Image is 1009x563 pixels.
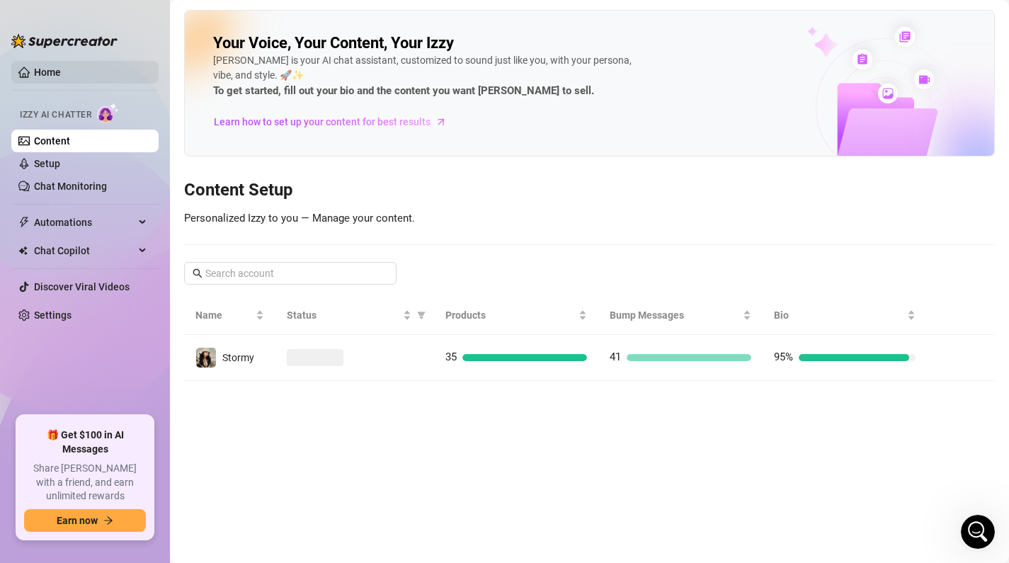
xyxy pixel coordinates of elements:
[24,428,146,456] span: 🎁 Get $100 in AI Messages
[184,212,415,224] span: Personalized Izzy to you — Manage your content.
[610,351,621,363] span: 41
[103,516,113,525] span: arrow-right
[57,515,98,526] span: Earn now
[205,266,377,281] input: Search account
[184,296,275,335] th: Name
[434,296,598,335] th: Products
[213,110,457,133] a: Learn how to set up your content for best results
[18,246,28,256] img: Chat Copilot
[610,307,740,323] span: Bump Messages
[11,34,118,48] img: logo-BBDzfeDw.svg
[774,351,793,363] span: 95%
[18,217,30,228] span: thunderbolt
[445,307,576,323] span: Products
[414,305,428,326] span: filter
[774,307,904,323] span: Bio
[34,158,60,169] a: Setup
[34,181,107,192] a: Chat Monitoring
[196,348,216,368] img: Stormy
[24,509,146,532] button: Earn nowarrow-right
[287,307,399,323] span: Status
[445,351,457,363] span: 35
[193,268,203,278] span: search
[417,311,426,319] span: filter
[195,307,253,323] span: Name
[213,53,638,100] div: [PERSON_NAME] is your AI chat assistant, customized to sound just like you, with your persona, vi...
[598,296,763,335] th: Bump Messages
[213,33,454,53] h2: Your Voice, Your Content, Your Izzy
[34,135,70,147] a: Content
[34,239,135,262] span: Chat Copilot
[214,114,431,130] span: Learn how to set up your content for best results
[34,309,72,321] a: Settings
[24,462,146,504] span: Share [PERSON_NAME] with a friend, and earn unlimited rewards
[275,296,433,335] th: Status
[213,84,594,97] strong: To get started, fill out your bio and the content you want [PERSON_NAME] to sell.
[34,67,61,78] a: Home
[184,179,995,202] h3: Content Setup
[222,352,254,363] span: Stormy
[775,11,994,156] img: ai-chatter-content-library-cLFOSyPT.png
[34,281,130,292] a: Discover Viral Videos
[763,296,927,335] th: Bio
[34,211,135,234] span: Automations
[961,515,995,549] iframe: Intercom live chat
[97,103,119,123] img: AI Chatter
[20,108,91,122] span: Izzy AI Chatter
[434,115,448,129] span: arrow-right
